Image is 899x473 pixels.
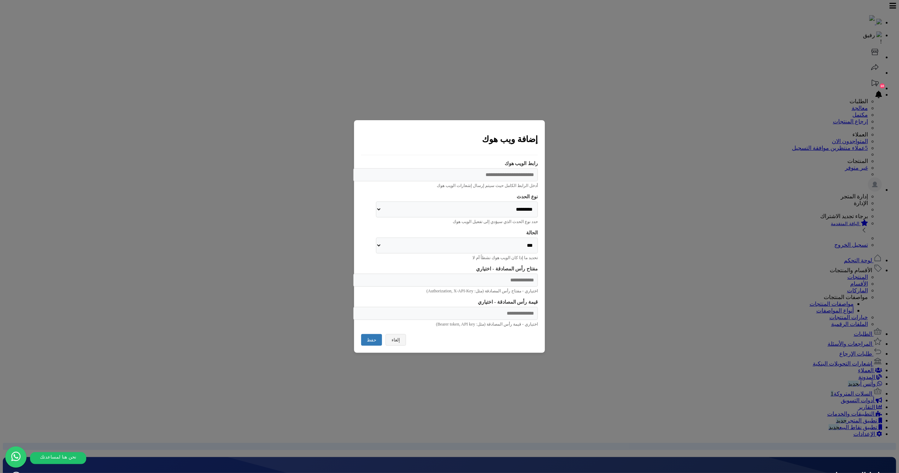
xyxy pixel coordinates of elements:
[361,219,538,224] div: حدد نوع الحدث الذي سيؤدي إلى تفعيل الويب هوك
[361,194,538,200] label: نوع الحدث
[361,160,538,167] label: رابط الويب هوك
[361,183,538,188] div: أدخل الرابط الكامل حيث سيتم إرسال إشعارات الويب هوك
[361,134,538,144] h2: إضافة ويب هوك
[361,334,382,346] button: حفظ
[868,85,882,91] a: تحديثات المنصة
[361,266,538,272] label: مفتاح رأس المصادقة - اختياري
[361,299,538,305] label: قيمة رأس المصادقة - اختياري
[386,334,406,346] button: إلغاء
[880,83,885,88] div: 10
[361,255,538,261] div: تحديد ما إذا كان الويب هوك نشطاً أم لا
[361,230,538,236] label: الحالة
[361,322,538,327] div: اختياري - قيمة رأس المصادقة (مثل: Bearer token, API key)
[361,288,538,294] div: اختياري - مفتاح رأس المصادقة (مثل: Authorization, X-API-Key)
